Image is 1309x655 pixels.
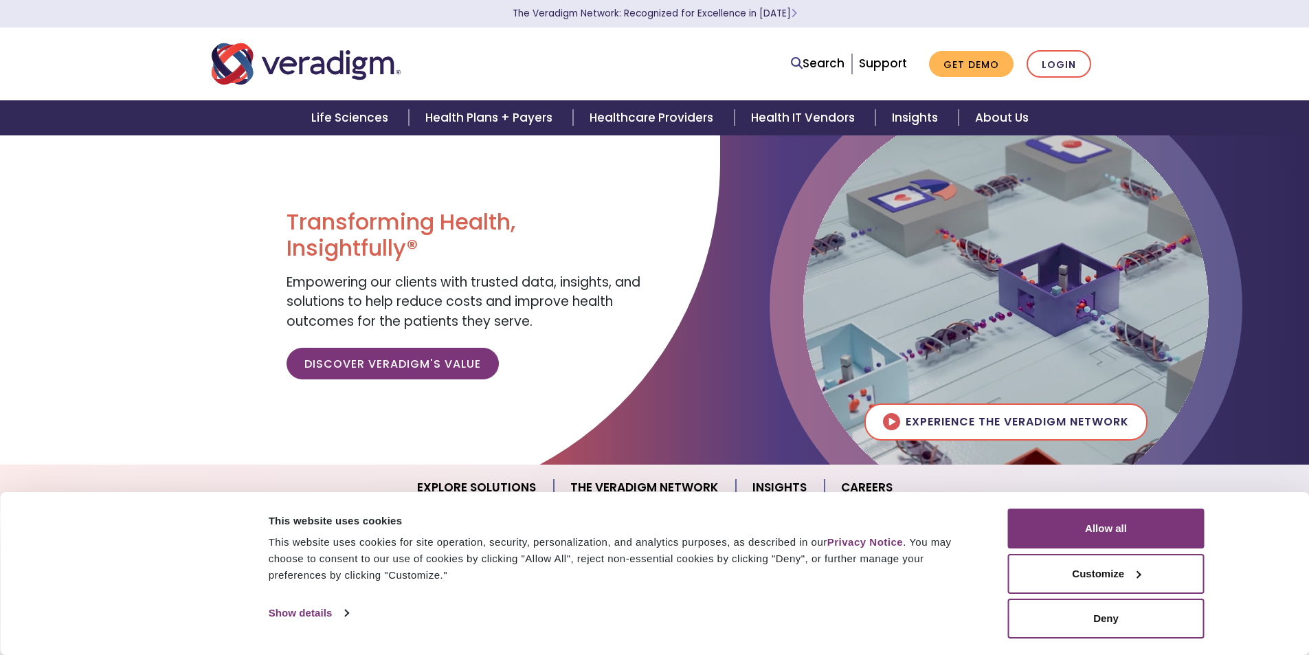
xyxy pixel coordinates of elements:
a: Life Sciences [295,100,409,135]
a: Search [791,54,844,73]
a: Privacy Notice [827,536,903,548]
a: Healthcare Providers [573,100,734,135]
h1: Transforming Health, Insightfully® [287,209,644,262]
a: About Us [959,100,1045,135]
button: Allow all [1008,509,1205,548]
a: Get Demo [929,51,1014,78]
button: Customize [1008,554,1205,594]
a: Discover Veradigm's Value [287,348,499,379]
a: Insights [875,100,959,135]
a: Show details [269,603,348,623]
button: Deny [1008,599,1205,639]
span: Learn More [791,7,797,20]
img: Veradigm logo [212,41,401,87]
a: The Veradigm Network: Recognized for Excellence in [DATE]Learn More [513,7,797,20]
a: Health IT Vendors [735,100,875,135]
div: This website uses cookies for site operation, security, personalization, and analytics purposes, ... [269,534,977,584]
span: Empowering our clients with trusted data, insights, and solutions to help reduce costs and improv... [287,273,640,331]
a: Insights [736,470,825,505]
a: The Veradigm Network [554,470,736,505]
a: Explore Solutions [401,470,554,505]
a: Support [859,55,907,71]
a: Health Plans + Payers [409,100,573,135]
a: Careers [825,470,909,505]
a: Login [1027,50,1091,78]
div: This website uses cookies [269,513,977,529]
